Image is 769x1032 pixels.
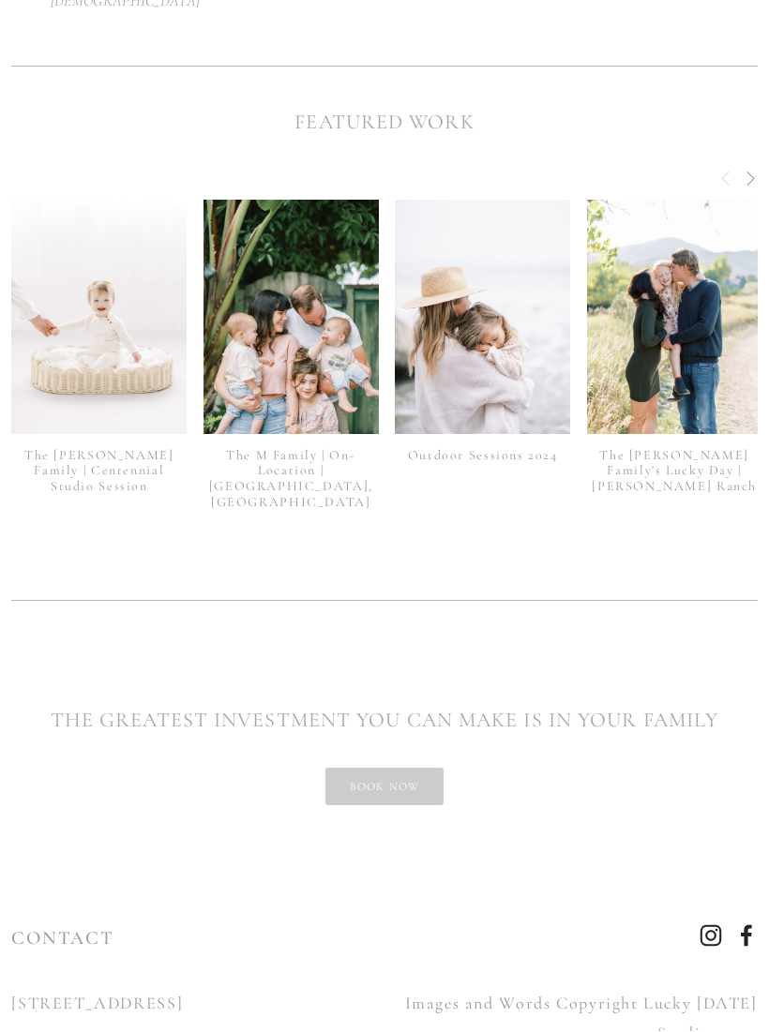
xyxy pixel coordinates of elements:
[700,925,722,948] a: Instagram
[408,448,558,464] a: Outdoor Sessions 2024
[24,448,174,496] a: The [PERSON_NAME] Family | Centennial Studio Session
[743,171,758,187] span: Next
[395,201,570,434] img: Outdoor Sessions 2024
[11,201,187,434] a: The Johnson Family | Centennial Studio Session
[11,706,757,737] h2: THE GREATEST INVESTMENT YOU CAN MAKE IS IN YOUR FAMILY
[325,769,445,806] a: book now
[209,448,373,511] a: The M Family | On-Location | [GEOGRAPHIC_DATA], [GEOGRAPHIC_DATA]
[11,187,187,450] img: The Johnson Family | Centennial Studio Session
[11,928,114,950] a: CONTACT
[587,187,762,449] img: The Friesen Family's Lucky Day | Ken Caryl Ranch
[592,448,757,496] a: The [PERSON_NAME] Family's Lucky Day | [PERSON_NAME] Ranch
[11,108,757,139] h2: FEATURED WORK
[718,171,733,187] span: Previous
[204,201,379,434] img: The M Family | On-Location | Montecito, Ca
[735,925,758,948] a: Facebook
[11,989,369,1019] p: [STREET_ADDRESS]
[587,201,762,434] a: The Friesen Family's Lucky Day | Ken Caryl Ranch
